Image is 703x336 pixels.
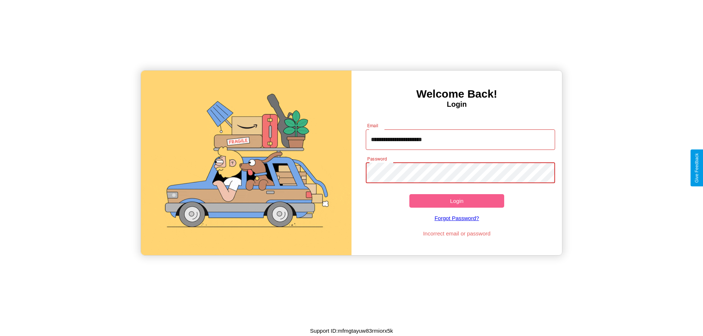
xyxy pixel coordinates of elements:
[694,153,699,183] div: Give Feedback
[351,88,562,100] h3: Welcome Back!
[362,208,552,229] a: Forgot Password?
[367,156,387,162] label: Password
[351,100,562,109] h4: Login
[310,326,393,336] p: Support ID: mfmgtayuw83rmiorx5k
[362,229,552,238] p: Incorrect email or password
[367,122,379,129] label: Email
[141,71,351,255] img: gif
[409,194,504,208] button: Login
